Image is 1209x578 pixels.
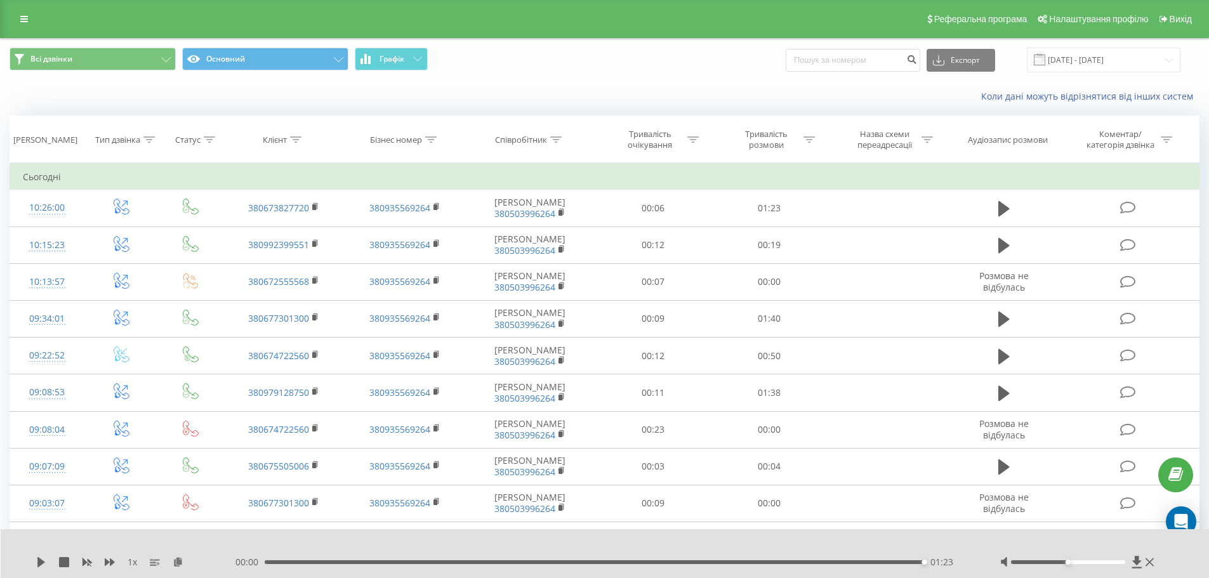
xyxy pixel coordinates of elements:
[369,202,430,214] a: 380935569264
[465,300,595,337] td: [PERSON_NAME]
[1049,14,1148,24] span: Налаштування профілю
[23,380,72,405] div: 09:08:53
[595,522,711,559] td: 00:16
[369,386,430,398] a: 380935569264
[595,227,711,263] td: 00:12
[927,49,995,72] button: Експорт
[711,374,828,411] td: 01:38
[23,528,72,553] div: 09:02:51
[23,454,72,479] div: 09:07:09
[616,129,684,150] div: Тривалість очікування
[30,54,72,64] span: Всі дзвінки
[369,312,430,324] a: 380935569264
[465,522,595,559] td: [PERSON_NAME]
[370,135,422,145] div: Бізнес номер
[369,350,430,362] a: 380935569264
[248,275,309,287] a: 380672555568
[465,374,595,411] td: [PERSON_NAME]
[248,386,309,398] a: 380979128750
[595,448,711,485] td: 00:03
[711,448,828,485] td: 00:04
[23,233,72,258] div: 10:15:23
[1170,14,1192,24] span: Вихід
[23,343,72,368] div: 09:22:52
[711,411,828,448] td: 00:00
[968,135,1048,145] div: Аудіозапис розмови
[494,244,555,256] a: 380503996264
[465,263,595,300] td: [PERSON_NAME]
[494,392,555,404] a: 380503996264
[494,466,555,478] a: 380503996264
[934,14,1027,24] span: Реферальна програма
[495,135,547,145] div: Співробітник
[979,491,1029,515] span: Розмова не відбулась
[95,135,140,145] div: Тип дзвінка
[850,129,918,150] div: Назва схеми переадресації
[235,556,265,568] span: 00:00
[23,195,72,220] div: 10:26:00
[1083,129,1158,150] div: Коментар/категорія дзвінка
[1166,506,1196,537] div: Open Intercom Messenger
[711,190,828,227] td: 01:23
[248,312,309,324] a: 380677301300
[248,423,309,435] a: 380674722560
[263,135,287,145] div: Клієнт
[930,556,953,568] span: 01:23
[595,338,711,374] td: 00:12
[369,460,430,472] a: 380935569264
[369,239,430,251] a: 380935569264
[595,411,711,448] td: 00:23
[595,263,711,300] td: 00:07
[595,485,711,522] td: 00:09
[13,135,77,145] div: [PERSON_NAME]
[248,497,309,509] a: 380677301300
[465,485,595,522] td: [PERSON_NAME]
[465,411,595,448] td: [PERSON_NAME]
[711,338,828,374] td: 00:50
[494,319,555,331] a: 380503996264
[494,502,555,515] a: 380503996264
[248,202,309,214] a: 380673827720
[465,448,595,485] td: [PERSON_NAME]
[175,135,201,145] div: Статус
[922,560,927,565] div: Accessibility label
[494,207,555,220] a: 380503996264
[248,350,309,362] a: 380674722560
[369,497,430,509] a: 380935569264
[23,417,72,442] div: 09:08:04
[711,227,828,263] td: 00:19
[979,270,1029,293] span: Розмова не відбулась
[23,306,72,331] div: 09:34:01
[369,275,430,287] a: 380935569264
[711,485,828,522] td: 00:00
[979,528,1029,551] span: Розмова не відбулась
[494,355,555,367] a: 380503996264
[128,556,137,568] span: 1 x
[979,417,1029,441] span: Розмова не відбулась
[369,423,430,435] a: 380935569264
[465,190,595,227] td: [PERSON_NAME]
[711,522,828,559] td: 00:00
[786,49,920,72] input: Пошук за номером
[711,300,828,337] td: 01:40
[23,270,72,294] div: 10:13:57
[23,491,72,516] div: 09:03:07
[465,227,595,263] td: [PERSON_NAME]
[595,374,711,411] td: 00:11
[595,300,711,337] td: 00:09
[10,48,176,70] button: Всі дзвінки
[595,190,711,227] td: 00:06
[182,48,348,70] button: Основний
[494,429,555,441] a: 380503996264
[981,90,1199,102] a: Коли дані можуть відрізнятися вiд інших систем
[10,164,1199,190] td: Сьогодні
[248,460,309,472] a: 380675505006
[711,263,828,300] td: 00:00
[1066,560,1071,565] div: Accessibility label
[465,338,595,374] td: [PERSON_NAME]
[380,55,404,63] span: Графік
[355,48,428,70] button: Графік
[494,281,555,293] a: 380503996264
[248,239,309,251] a: 380992399551
[732,129,800,150] div: Тривалість розмови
